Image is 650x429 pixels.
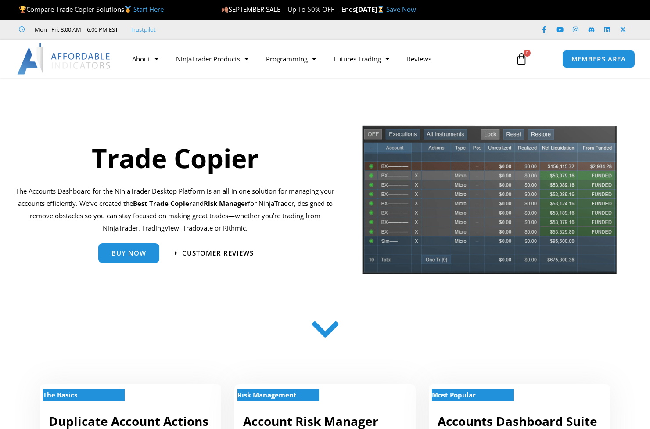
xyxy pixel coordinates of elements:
img: LogoAI | Affordable Indicators – NinjaTrader [17,43,111,75]
span: MEMBERS AREA [571,56,626,62]
span: Buy Now [111,250,146,256]
a: Buy Now [98,243,159,263]
nav: Menu [123,49,507,69]
a: Programming [257,49,325,69]
img: 🍂 [222,6,228,13]
img: 🥇 [125,6,131,13]
span: 0 [524,50,531,57]
a: Trustpilot [130,24,156,35]
strong: Risk Manager [204,199,248,208]
a: 0 [502,46,541,72]
a: About [123,49,167,69]
span: SEPTEMBER SALE | Up To 50% OFF | Ends [221,5,356,14]
a: Customer Reviews [175,250,254,256]
a: NinjaTrader Products [167,49,257,69]
h1: Trade Copier [16,140,335,177]
span: Customer Reviews [182,250,254,256]
a: MEMBERS AREA [562,50,636,68]
strong: Most Popular [432,390,476,399]
p: The Accounts Dashboard for the NinjaTrader Desktop Platform is an all in one solution for managin... [16,185,335,234]
b: Best Trade Copier [133,199,192,208]
span: Compare Trade Copier Solutions [19,5,164,14]
a: Reviews [398,49,440,69]
span: Mon - Fri: 8:00 AM – 6:00 PM EST [32,24,118,35]
img: ⌛ [377,6,384,13]
a: Start Here [133,5,164,14]
img: tradecopier | Affordable Indicators – NinjaTrader [361,124,618,281]
a: Futures Trading [325,49,398,69]
img: 🏆 [19,6,26,13]
strong: [DATE] [356,5,386,14]
strong: Risk Management [237,390,297,399]
a: Save Now [386,5,416,14]
strong: The Basics [43,390,77,399]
